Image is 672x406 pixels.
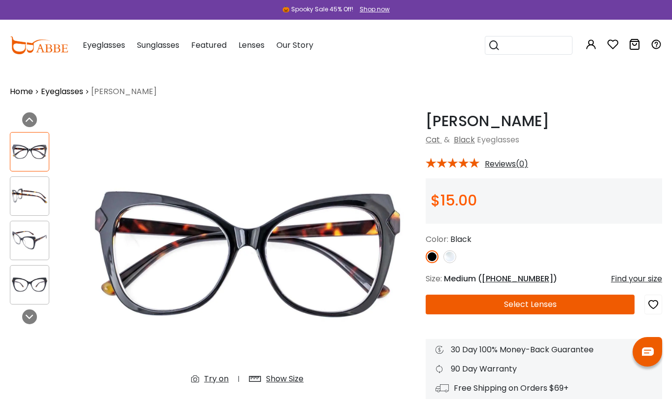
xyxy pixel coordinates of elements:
[266,373,303,385] div: Show Size
[10,36,68,54] img: abbeglasses.com
[10,275,49,294] img: Garner Black Acetate Eyeglasses , UniversalBridgeFit Frames from ABBE Glasses
[482,273,553,284] span: [PHONE_NUMBER]
[436,344,652,356] div: 30 Day 100% Money-Back Guarantee
[426,234,448,245] span: Color:
[431,190,477,211] span: $15.00
[91,86,157,98] span: [PERSON_NAME]
[10,231,49,250] img: Garner Black Acetate Eyeglasses , UniversalBridgeFit Frames from ABBE Glasses
[642,347,654,356] img: chat
[426,112,662,130] h1: [PERSON_NAME]
[485,160,528,169] span: Reviews(0)
[611,273,662,285] div: Find your size
[276,39,313,51] span: Our Story
[442,134,452,145] span: &
[450,234,471,245] span: Black
[282,5,353,14] div: 🎃 Spooky Sale 45% Off!
[360,5,390,14] div: Shop now
[454,134,475,145] a: Black
[191,39,227,51] span: Featured
[10,142,49,161] img: Garner Black Acetate Eyeglasses , UniversalBridgeFit Frames from ABBE Glasses
[83,39,125,51] span: Eyeglasses
[436,363,652,375] div: 90 Day Warranty
[426,134,440,145] a: Cat
[238,39,265,51] span: Lenses
[426,273,442,284] span: Size:
[204,373,229,385] div: Try on
[41,86,83,98] a: Eyeglasses
[426,295,635,314] button: Select Lenses
[137,39,179,51] span: Sunglasses
[436,382,652,394] div: Free Shipping on Orders $69+
[10,86,33,98] a: Home
[79,112,416,393] img: Garner Black Acetate Eyeglasses , UniversalBridgeFit Frames from ABBE Glasses
[477,134,519,145] span: Eyeglasses
[10,186,49,205] img: Garner Black Acetate Eyeglasses , UniversalBridgeFit Frames from ABBE Glasses
[355,5,390,13] a: Shop now
[444,273,557,284] span: Medium ( )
